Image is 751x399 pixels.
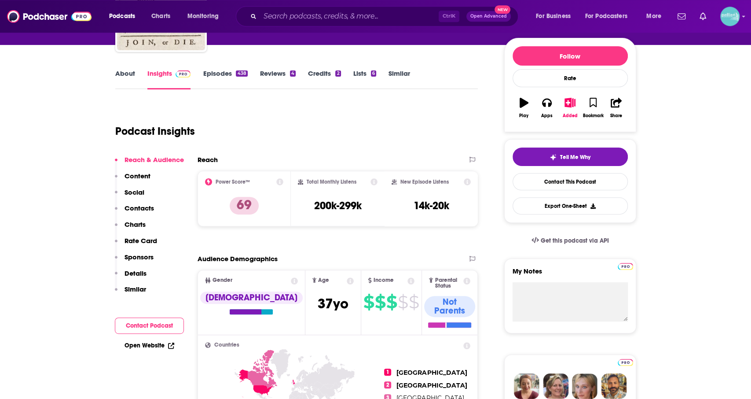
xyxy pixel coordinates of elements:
[335,70,341,77] div: 2
[582,113,603,118] div: Bookmark
[125,155,184,164] p: Reach & Audience
[386,295,397,309] span: $
[371,70,376,77] div: 6
[375,295,385,309] span: $
[618,262,633,270] a: Pro website
[125,236,157,245] p: Rate Card
[187,10,219,22] span: Monitoring
[466,11,511,22] button: Open AdvancedNew
[563,113,578,118] div: Added
[585,10,627,22] span: For Podcasters
[495,5,510,14] span: New
[414,199,449,212] h3: 14k-20k
[514,373,539,399] img: Sydney Profile
[384,369,391,376] span: 1
[236,70,247,77] div: 438
[513,69,628,87] div: Rate
[536,10,571,22] span: For Business
[720,7,740,26] span: Logged in as JessicaPellien
[125,269,147,277] p: Details
[151,10,170,22] span: Charts
[558,92,581,124] button: Added
[115,204,154,220] button: Contacts
[519,113,528,118] div: Play
[198,255,278,263] h2: Audience Demographics
[115,125,195,138] h1: Podcast Insights
[203,69,247,89] a: Episodes438
[470,14,507,18] span: Open Advanced
[535,92,558,124] button: Apps
[610,113,622,118] div: Share
[125,342,174,349] a: Open Website
[439,11,459,22] span: Ctrl K
[109,10,135,22] span: Podcasts
[374,277,394,283] span: Income
[720,7,740,26] button: Show profile menu
[550,154,557,161] img: tell me why sparkle
[318,295,348,312] span: 37 yo
[115,220,146,236] button: Charts
[618,358,633,366] a: Pro website
[181,9,230,23] button: open menu
[396,369,467,377] span: [GEOGRAPHIC_DATA]
[115,285,146,301] button: Similar
[125,220,146,229] p: Charts
[125,172,150,180] p: Content
[115,188,144,204] button: Social
[409,295,419,309] span: $
[572,373,597,399] img: Jules Profile
[400,179,449,185] h2: New Episode Listens
[314,199,361,212] h3: 200k-299k
[604,92,627,124] button: Share
[318,277,329,283] span: Age
[125,204,154,212] p: Contacts
[513,267,628,282] label: My Notes
[115,155,184,172] button: Reach & Audience
[147,69,191,89] a: InsightsPodchaser Pro
[115,318,184,334] button: Contact Podcast
[435,277,462,289] span: Parental Status
[198,155,218,164] h2: Reach
[125,188,144,196] p: Social
[216,179,250,185] h2: Power Score™
[125,253,154,261] p: Sponsors
[260,69,296,89] a: Reviews4
[618,359,633,366] img: Podchaser Pro
[579,9,640,23] button: open menu
[260,9,439,23] input: Search podcasts, credits, & more...
[7,8,92,25] img: Podchaser - Follow, Share and Rate Podcasts
[543,373,568,399] img: Barbara Profile
[513,92,535,124] button: Play
[513,197,628,214] button: Export One-Sheet
[524,230,616,251] a: Get this podcast via API
[363,295,374,309] span: $
[290,70,296,77] div: 4
[541,113,553,118] div: Apps
[530,9,582,23] button: open menu
[582,92,604,124] button: Bookmark
[212,277,232,283] span: Gender
[720,7,740,26] img: User Profile
[646,10,661,22] span: More
[513,46,628,66] button: Follow
[176,70,191,78] img: Podchaser Pro
[115,253,154,269] button: Sponsors
[601,373,626,399] img: Jon Profile
[244,6,527,26] div: Search podcasts, credits, & more...
[540,237,608,244] span: Get this podcast via API
[560,154,590,161] span: Tell Me Why
[214,342,239,348] span: Countries
[115,69,135,89] a: About
[424,296,476,317] div: Not Parents
[200,292,303,304] div: [DEMOGRAPHIC_DATA]
[674,9,689,24] a: Show notifications dropdown
[125,285,146,293] p: Similar
[513,148,628,166] button: tell me why sparkleTell Me Why
[115,269,147,285] button: Details
[307,179,356,185] h2: Total Monthly Listens
[513,173,628,190] a: Contact This Podcast
[388,69,410,89] a: Similar
[115,236,157,253] button: Rate Card
[146,9,176,23] a: Charts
